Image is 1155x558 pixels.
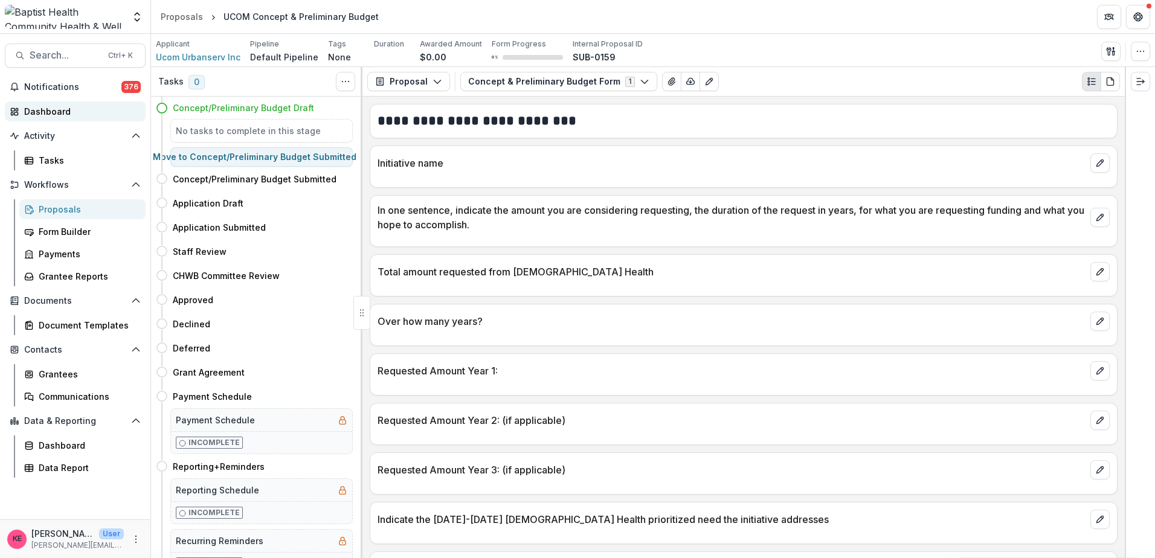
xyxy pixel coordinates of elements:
[420,51,446,63] p: $0.00
[5,291,146,310] button: Open Documents
[173,390,252,403] h4: Payment Schedule
[19,150,146,170] a: Tasks
[24,105,136,118] div: Dashboard
[19,244,146,264] a: Payments
[1090,153,1110,173] button: edit
[173,173,336,185] h4: Concept/Preliminary Budget Submitted
[700,72,719,91] button: Edit as form
[39,368,136,380] div: Grantees
[573,51,616,63] p: SUB-0159
[173,460,265,473] h4: Reporting+Reminders
[24,296,126,306] span: Documents
[173,318,210,330] h4: Declined
[24,82,121,92] span: Notifications
[188,507,240,518] p: Incomplete
[367,72,450,91] button: Proposal
[176,124,347,137] h5: No tasks to complete in this stage
[39,270,136,283] div: Grantee Reports
[378,203,1086,232] p: In one sentence, indicate the amount you are considering requesting, the duration of the request ...
[1090,208,1110,227] button: edit
[5,411,146,431] button: Open Data & Reporting
[173,269,280,282] h4: CHWB Committee Review
[156,8,384,25] nav: breadcrumb
[39,390,136,403] div: Communications
[176,414,255,426] h5: Payment Schedule
[5,77,146,97] button: Notifications376
[24,416,126,426] span: Data & Reporting
[176,534,263,547] h5: Recurring Reminders
[156,51,240,63] a: Ucom Urbanserv Inc
[161,10,203,23] div: Proposals
[129,532,143,547] button: More
[1082,72,1101,91] button: Plaintext view
[39,461,136,474] div: Data Report
[5,340,146,359] button: Open Contacts
[19,458,146,478] a: Data Report
[492,53,498,62] p: 0 %
[378,364,1086,378] p: Requested Amount Year 1:
[156,39,190,50] p: Applicant
[99,528,124,539] p: User
[39,154,136,167] div: Tasks
[328,39,346,50] p: Tags
[19,222,146,242] a: Form Builder
[1090,312,1110,331] button: edit
[19,199,146,219] a: Proposals
[19,266,146,286] a: Grantee Reports
[1090,460,1110,479] button: edit
[156,8,208,25] a: Proposals
[378,314,1086,329] p: Over how many years?
[173,245,227,258] h4: Staff Review
[250,39,279,50] p: Pipeline
[5,126,146,146] button: Open Activity
[1090,361,1110,380] button: edit
[173,342,210,354] h4: Deferred
[106,49,135,62] div: Ctrl + K
[492,39,546,50] p: Form Progress
[378,413,1086,428] p: Requested Amount Year 2: (if applicable)
[19,364,146,384] a: Grantees
[39,248,136,260] div: Payments
[39,319,136,332] div: Document Templates
[250,51,318,63] p: Default Pipeline
[31,527,94,540] p: [PERSON_NAME]
[188,437,240,448] p: Incomplete
[5,101,146,121] a: Dashboard
[188,75,205,89] span: 0
[460,72,657,91] button: Concept & Preliminary Budget Form1
[1126,5,1150,29] button: Get Help
[13,535,22,543] div: Katie E
[173,101,314,114] h4: Concept/Preliminary Budget Draft
[5,5,124,29] img: Baptist Health Community Health & Well Being logo
[173,366,245,379] h4: Grant Agreement
[1131,72,1150,91] button: Expand right
[173,221,266,234] h4: Application Submitted
[1097,5,1121,29] button: Partners
[176,484,259,496] h5: Reporting Schedule
[5,43,146,68] button: Search...
[1090,510,1110,529] button: edit
[1101,72,1120,91] button: PDF view
[158,77,184,87] h3: Tasks
[31,540,124,551] p: [PERSON_NAME][EMAIL_ADDRESS][DOMAIN_NAME]
[19,315,146,335] a: Document Templates
[662,72,681,91] button: View Attached Files
[420,39,482,50] p: Awarded Amount
[39,225,136,238] div: Form Builder
[328,51,351,63] p: None
[378,463,1086,477] p: Requested Amount Year 3: (if applicable)
[39,439,136,452] div: Dashboard
[336,72,355,91] button: Toggle View Cancelled Tasks
[1090,411,1110,430] button: edit
[573,39,643,50] p: Internal Proposal ID
[378,512,1086,527] p: Indicate the [DATE]-[DATE] [DEMOGRAPHIC_DATA] Health prioritized need the initiative addresses
[129,5,146,29] button: Open entity switcher
[39,203,136,216] div: Proposals
[378,265,1086,279] p: Total amount requested from [DEMOGRAPHIC_DATA] Health
[24,345,126,355] span: Contacts
[1090,262,1110,281] button: edit
[170,147,353,167] button: Move to Concept/Preliminary Budget Submitted
[30,50,101,61] span: Search...
[173,293,213,306] h4: Approved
